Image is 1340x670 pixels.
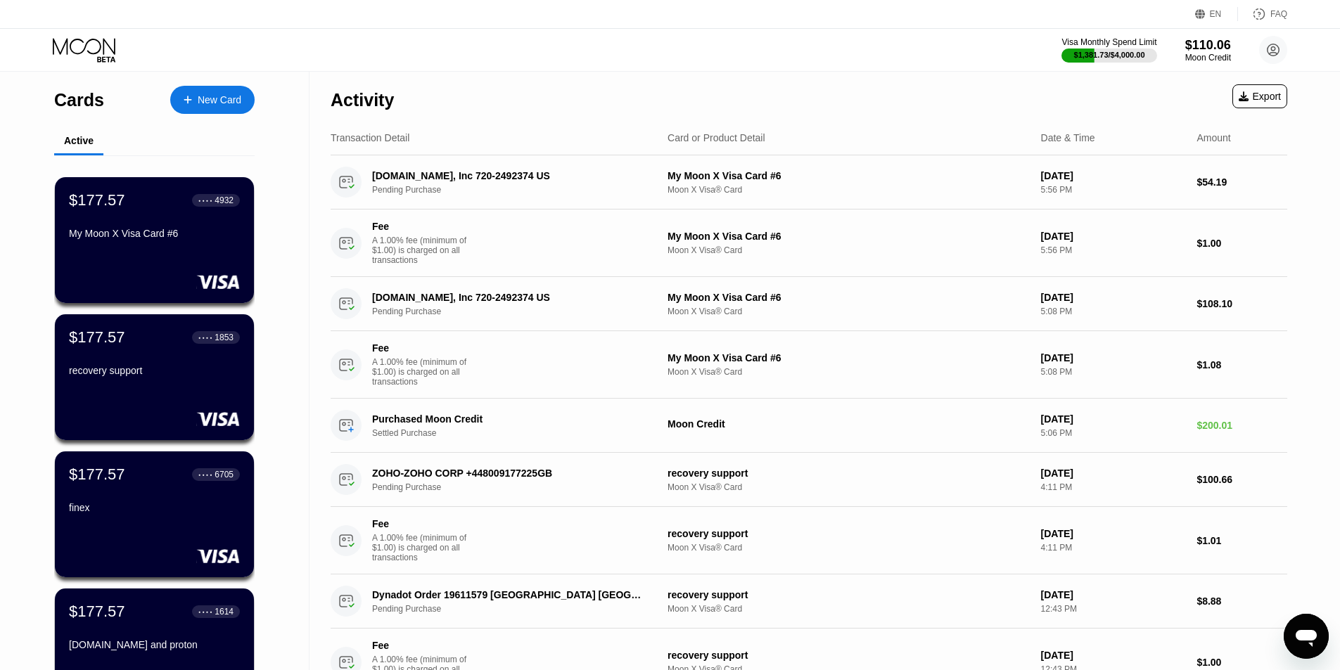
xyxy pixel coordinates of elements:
div: Moon X Visa® Card [668,245,1030,255]
div: My Moon X Visa Card #6 [668,170,1030,181]
div: Moon X Visa® Card [668,543,1030,553]
div: A 1.00% fee (minimum of $1.00) is charged on all transactions [372,533,478,562]
div: Card or Product Detail [668,132,765,143]
div: Moon Credit [1185,53,1231,63]
div: Visa Monthly Spend Limit$1,381.73/$4,000.00 [1061,37,1156,63]
div: [DATE] [1041,468,1186,479]
div: ● ● ● ● [198,472,212,477]
div: recovery support [668,528,1030,539]
div: Active [64,135,94,146]
div: recovery support [668,650,1030,661]
div: $177.57● ● ● ●4932My Moon X Visa Card #6 [55,177,254,303]
div: Moon X Visa® Card [668,482,1030,492]
div: 4:11 PM [1041,482,1186,492]
div: [DATE] [1041,231,1186,242]
div: Moon X Visa® Card [668,604,1030,614]
div: $1,381.73 / $4,000.00 [1074,51,1145,59]
div: $177.57 [69,191,125,210]
div: [DATE] [1041,589,1186,600]
div: 12:43 PM [1041,604,1186,614]
div: Pending Purchase [372,604,665,614]
div: Moon Credit [668,418,1030,430]
div: Settled Purchase [372,428,665,438]
div: $177.57● ● ● ●6705finex [55,451,254,577]
div: $1.00 [1197,238,1287,249]
div: Fee [372,221,471,232]
div: $177.57 [69,328,125,347]
div: [DATE] [1041,528,1186,539]
div: Moon X Visa® Card [668,367,1030,377]
div: My Moon X Visa Card #6 [69,228,240,239]
div: Purchased Moon CreditSettled PurchaseMoon Credit[DATE]5:06 PM$200.01 [331,399,1287,453]
div: 5:56 PM [1041,185,1186,195]
div: [DOMAIN_NAME], Inc 720-2492374 US [372,292,645,303]
div: 4932 [215,195,234,205]
div: Pending Purchase [372,482,665,492]
div: Fee [372,518,471,529]
div: Date & Time [1041,132,1095,143]
div: Dynadot Order 19611579 [GEOGRAPHIC_DATA] [GEOGRAPHIC_DATA]Pending Purchaserecovery supportMoon X ... [331,574,1287,629]
div: FeeA 1.00% fee (minimum of $1.00) is charged on all transactionsMy Moon X Visa Card #6Moon X Visa... [331,331,1287,399]
div: New Card [198,94,241,106]
div: Moon X Visa® Card [668,185,1030,195]
div: $177.57● ● ● ●1853recovery support [55,314,254,440]
div: [DATE] [1041,352,1186,363]
div: ● ● ● ● [198,610,212,614]
div: 5:08 PM [1041,307,1186,316]
div: ● ● ● ● [198,198,212,202]
div: FAQ [1238,7,1287,21]
div: My Moon X Visa Card #6 [668,231,1030,242]
div: 5:08 PM [1041,367,1186,377]
div: $108.10 [1197,298,1287,309]
div: Fee [372,342,471,354]
div: $54.19 [1197,176,1287,188]
div: recovery support [69,365,240,376]
iframe: Button to launch messaging window [1284,614,1329,659]
div: Cards [54,90,104,110]
div: 5:56 PM [1041,245,1186,255]
div: $100.66 [1197,474,1287,485]
div: Pending Purchase [372,185,665,195]
div: Visa Monthly Spend Limit [1061,37,1156,47]
div: finex [69,502,240,513]
div: $1.08 [1197,359,1287,371]
div: EN [1195,7,1238,21]
div: 1853 [215,333,234,342]
div: recovery support [668,468,1030,479]
div: Moon X Visa® Card [668,307,1030,316]
div: A 1.00% fee (minimum of $1.00) is charged on all transactions [372,357,478,387]
div: [DATE] [1041,292,1186,303]
div: $177.57 [69,603,125,621]
div: $200.01 [1197,420,1287,431]
div: $110.06Moon Credit [1185,38,1231,63]
div: 5:06 PM [1041,428,1186,438]
div: Purchased Moon Credit [372,413,645,425]
div: $8.88 [1197,595,1287,607]
div: 6705 [215,470,234,479]
div: Pending Purchase [372,307,665,316]
div: [DOMAIN_NAME] and proton [69,639,240,650]
div: Export [1232,84,1287,108]
div: New Card [170,86,255,114]
div: 4:11 PM [1041,543,1186,553]
div: $1.00 [1197,657,1287,668]
div: [DOMAIN_NAME], Inc 720-2492374 USPending PurchaseMy Moon X Visa Card #6Moon X Visa® Card[DATE]5:0... [331,277,1287,331]
div: My Moon X Visa Card #6 [668,292,1030,303]
div: Amount [1197,132,1230,143]
div: $1.01 [1197,535,1287,546]
div: Activity [331,90,394,110]
div: 1614 [215,607,234,617]
div: ● ● ● ● [198,335,212,340]
div: recovery support [668,589,1030,600]
div: FeeA 1.00% fee (minimum of $1.00) is charged on all transactionsrecovery supportMoon X Visa® Card... [331,507,1287,574]
div: [DATE] [1041,170,1186,181]
div: ZOHO-ZOHO CORP +448009177225GBPending Purchaserecovery supportMoon X Visa® Card[DATE]4:11 PM$100.66 [331,453,1287,507]
div: A 1.00% fee (minimum of $1.00) is charged on all transactions [372,236,478,265]
div: Transaction Detail [331,132,409,143]
div: $110.06 [1185,38,1231,53]
div: [DATE] [1041,413,1186,425]
div: [DOMAIN_NAME], Inc 720-2492374 US [372,170,645,181]
div: FeeA 1.00% fee (minimum of $1.00) is charged on all transactionsMy Moon X Visa Card #6Moon X Visa... [331,210,1287,277]
div: FAQ [1270,9,1287,19]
